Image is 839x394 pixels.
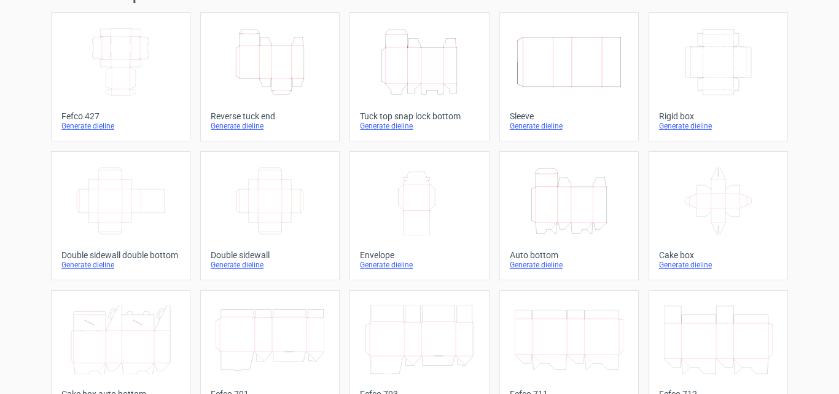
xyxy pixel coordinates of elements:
div: Auto bottom [510,250,628,260]
div: Double sidewall [211,250,329,260]
a: Reverse tuck endGenerate dieline [200,12,340,141]
div: Cake box [659,250,778,260]
div: Generate dieline [61,260,180,270]
div: Generate dieline [211,121,329,131]
div: Tuck top snap lock bottom [360,111,478,121]
div: Rigid box [659,111,778,121]
div: Sleeve [510,111,628,121]
a: Tuck top snap lock bottomGenerate dieline [349,12,489,141]
div: Double sidewall double bottom [61,250,180,260]
div: Generate dieline [510,121,628,131]
div: Fefco 427 [61,111,180,121]
a: Double sidewall double bottomGenerate dieline [51,151,190,280]
div: Envelope [360,250,478,260]
div: Generate dieline [61,121,180,131]
div: Generate dieline [659,121,778,131]
a: Auto bottomGenerate dieline [499,151,639,280]
div: Generate dieline [211,260,329,270]
div: Generate dieline [659,260,778,270]
a: Cake boxGenerate dieline [649,151,788,280]
div: Generate dieline [510,260,628,270]
a: EnvelopeGenerate dieline [349,151,489,280]
a: Fefco 427Generate dieline [51,12,190,141]
div: Generate dieline [360,260,478,270]
div: Generate dieline [360,121,478,131]
a: Rigid boxGenerate dieline [649,12,788,141]
a: SleeveGenerate dieline [499,12,639,141]
a: Double sidewallGenerate dieline [200,151,340,280]
div: Reverse tuck end [211,111,329,121]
